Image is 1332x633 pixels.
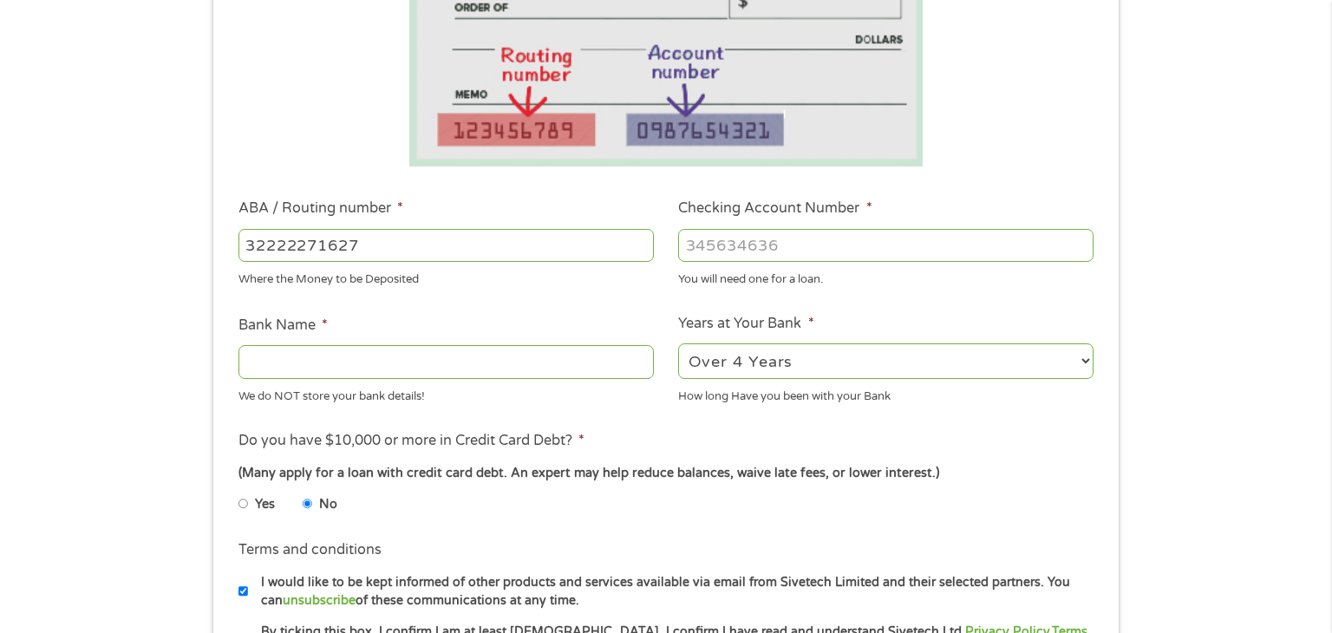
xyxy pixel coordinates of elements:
[678,229,1094,262] input: 345634636
[678,199,872,218] label: Checking Account Number
[238,199,403,218] label: ABA / Routing number
[238,316,328,335] label: Bank Name
[238,229,654,262] input: 263177916
[678,265,1094,289] div: You will need one for a loan.
[319,495,337,514] label: No
[248,573,1099,610] label: I would like to be kept informed of other products and services available via email from Sivetech...
[238,382,654,405] div: We do NOT store your bank details!
[678,315,813,333] label: Years at Your Bank
[238,464,1094,483] div: (Many apply for a loan with credit card debt. An expert may help reduce balances, waive late fees...
[238,432,584,450] label: Do you have $10,000 or more in Credit Card Debt?
[255,495,275,514] label: Yes
[238,541,382,559] label: Terms and conditions
[678,382,1094,405] div: How long Have you been with your Bank
[238,265,654,289] div: Where the Money to be Deposited
[283,593,356,608] a: unsubscribe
